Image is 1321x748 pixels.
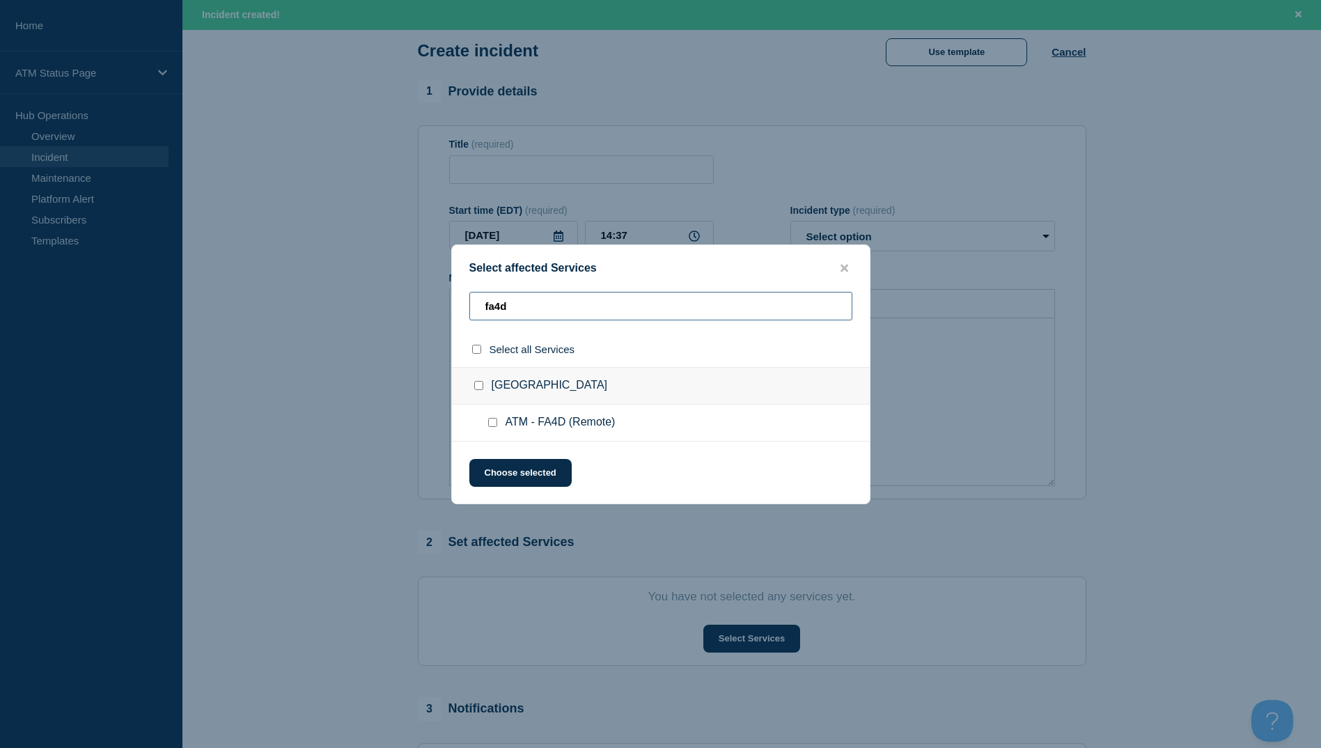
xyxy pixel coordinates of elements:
input: Search [469,292,852,320]
div: Select affected Services [452,262,870,275]
span: ATM - FA4D (Remote) [506,416,616,430]
input: ATM - FA4D (Remote) checkbox [488,418,497,427]
div: [GEOGRAPHIC_DATA] [452,367,870,405]
input: National City CA checkbox [474,381,483,390]
button: Choose selected [469,459,572,487]
input: select all checkbox [472,345,481,354]
button: close button [836,262,852,275]
span: Select all Services [490,343,575,355]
